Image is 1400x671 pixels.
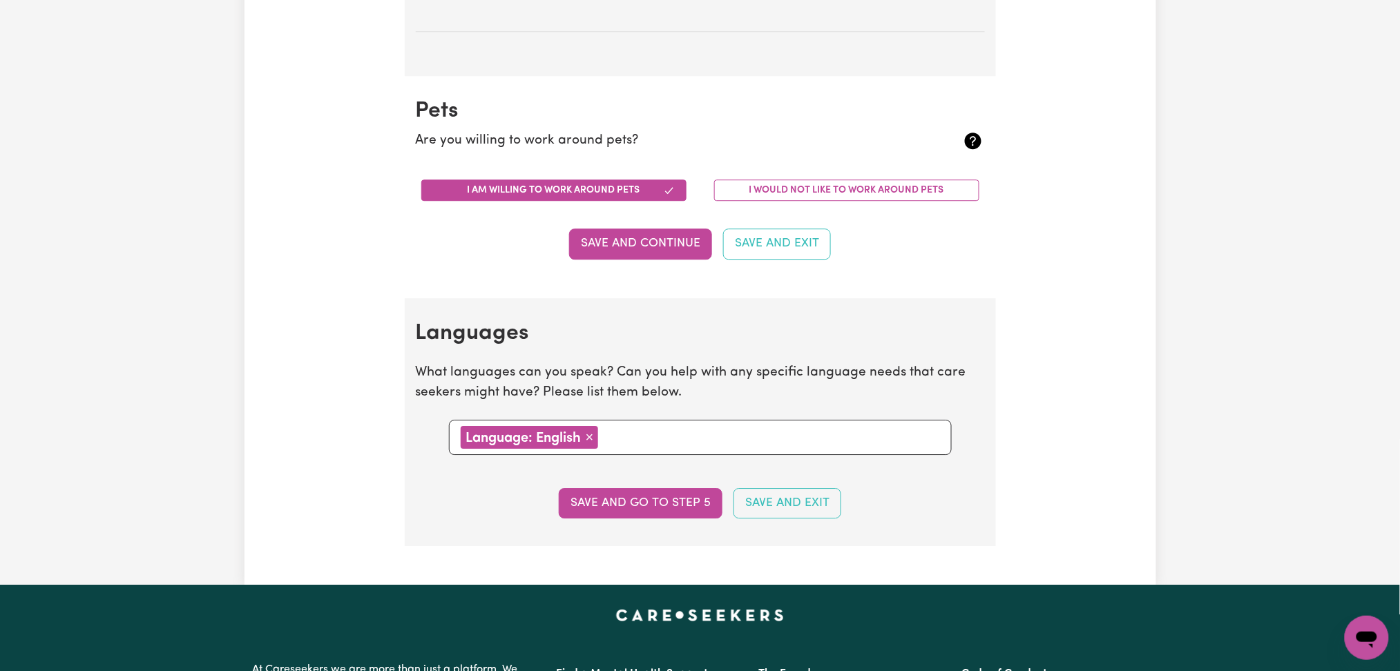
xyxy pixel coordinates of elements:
[714,179,979,201] button: I would not like to work around pets
[416,131,890,151] p: Are you willing to work around pets?
[733,488,841,518] button: Save and Exit
[461,426,598,449] div: Language: English
[723,228,831,259] button: Save and Exit
[582,426,598,448] button: Remove
[416,320,985,347] h2: Languages
[1345,616,1389,660] iframe: Button to launch messaging window
[416,98,985,124] h2: Pets
[569,228,712,259] button: Save and Continue
[421,179,687,201] button: I am willing to work around pets
[616,610,784,621] a: Careseekers home page
[559,488,722,518] button: Save and go to step 5
[586,429,594,445] span: ×
[416,363,985,403] p: What languages can you speak? Can you help with any specific language needs that care seekers mig...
